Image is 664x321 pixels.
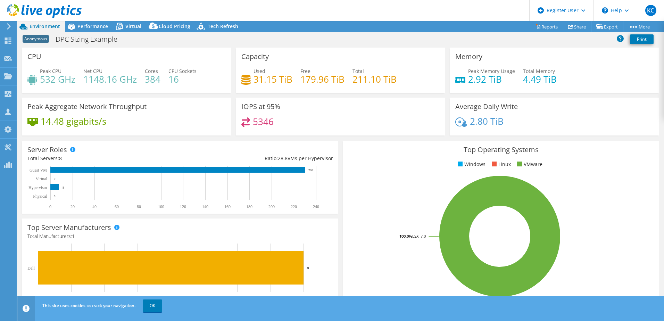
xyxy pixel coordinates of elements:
[352,75,397,83] h4: 211.10 TiB
[158,204,164,209] text: 100
[348,146,654,154] h3: Top Operating Systems
[180,155,333,162] div: Ratio: VMs per Hypervisor
[83,68,102,74] span: Net CPU
[137,204,141,209] text: 80
[72,233,75,239] span: 1
[30,23,60,30] span: Environment
[399,233,412,239] tspan: 100.0%
[42,303,135,308] span: This site uses cookies to track your navigation.
[41,117,106,125] h4: 14.48 gigabits/s
[27,266,35,271] text: Dell
[630,34,654,44] a: Print
[54,195,56,198] text: 0
[602,7,608,14] svg: \n
[300,68,310,74] span: Free
[468,75,515,83] h4: 2.92 TiB
[490,160,511,168] li: Linux
[254,68,265,74] span: Used
[202,204,208,209] text: 140
[30,168,47,173] text: Guest VM
[27,146,67,154] h3: Server Roles
[623,21,655,32] a: More
[300,75,345,83] h4: 179.96 TiB
[52,35,128,43] h1: DPC Sizing Example
[49,204,51,209] text: 0
[36,176,48,181] text: Virtual
[27,155,180,162] div: Total Servers:
[92,204,97,209] text: 40
[145,75,160,83] h4: 384
[352,68,364,74] span: Total
[27,232,333,240] h4: Total Manufacturers:
[254,75,292,83] h4: 31.15 TiB
[28,185,47,190] text: Hypervisor
[83,75,137,83] h4: 1148.16 GHz
[143,299,162,312] a: OK
[308,168,313,172] text: 230
[40,75,75,83] h4: 532 GHz
[180,204,186,209] text: 120
[591,21,623,32] a: Export
[145,68,158,74] span: Cores
[125,23,141,30] span: Virtual
[27,53,41,60] h3: CPU
[33,194,47,199] text: Physical
[115,204,119,209] text: 60
[27,224,111,231] h3: Top Server Manufacturers
[307,266,309,270] text: 8
[23,35,49,43] span: Anonymous
[40,68,61,74] span: Peak CPU
[291,204,297,209] text: 220
[159,23,190,30] span: Cloud Pricing
[530,21,563,32] a: Reports
[455,53,482,60] h3: Memory
[70,204,75,209] text: 20
[27,103,147,110] h3: Peak Aggregate Network Throughput
[645,5,656,16] span: KC
[523,75,557,83] h4: 4.49 TiB
[278,155,288,162] span: 28.8
[470,117,504,125] h4: 2.80 TiB
[563,21,591,32] a: Share
[168,75,197,83] h4: 16
[313,204,319,209] text: 240
[412,233,426,239] tspan: ESXi 7.0
[59,155,62,162] span: 8
[523,68,555,74] span: Total Memory
[268,204,275,209] text: 200
[253,118,274,125] h4: 5346
[455,103,518,110] h3: Average Daily Write
[224,204,231,209] text: 160
[77,23,108,30] span: Performance
[456,160,485,168] li: Windows
[168,68,197,74] span: CPU Sockets
[515,160,542,168] li: VMware
[63,186,64,189] text: 8
[468,68,515,74] span: Peak Memory Usage
[54,177,56,181] text: 0
[208,23,238,30] span: Tech Refresh
[246,204,252,209] text: 180
[241,53,269,60] h3: Capacity
[241,103,280,110] h3: IOPS at 95%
